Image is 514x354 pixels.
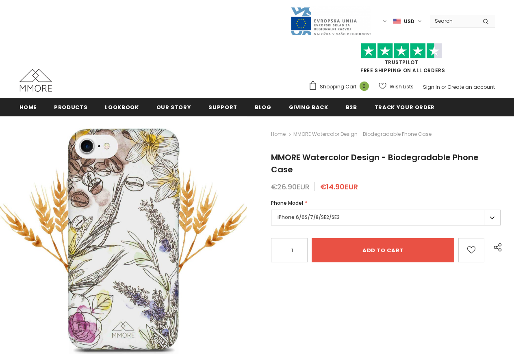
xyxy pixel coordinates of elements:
[105,103,139,111] span: Lookbook
[346,103,357,111] span: B2B
[54,98,87,116] a: Products
[390,83,414,91] span: Wish Lists
[156,98,191,116] a: Our Story
[208,103,237,111] span: support
[308,81,373,93] a: Shopping Cart 0
[375,103,435,111] span: Track your order
[404,17,414,26] span: USD
[271,129,286,139] a: Home
[312,238,454,262] input: Add to cart
[105,98,139,116] a: Lookbook
[361,43,442,59] img: Trust Pilot Stars
[423,84,440,90] a: Sign In
[255,103,271,111] span: Blog
[293,129,432,139] span: MMORE Watercolor Design - Biodegradable Phone Case
[290,6,371,36] img: Javni Razpis
[20,103,37,111] span: Home
[271,152,479,175] span: MMORE Watercolor Design - Biodegradable Phone Case
[393,18,401,25] img: USD
[385,59,419,66] a: Trustpilot
[271,200,303,206] span: Phone Model
[208,98,237,116] a: support
[54,103,87,111] span: Products
[156,103,191,111] span: Our Story
[289,98,328,116] a: Giving back
[379,79,414,94] a: Wish Lists
[289,103,328,111] span: Giving back
[447,84,495,90] a: Create an account
[346,98,357,116] a: B2B
[430,15,477,27] input: Search Site
[255,98,271,116] a: Blog
[375,98,435,116] a: Track your order
[360,82,369,91] span: 0
[308,47,495,74] span: FREE SHIPPING ON ALL ORDERS
[20,69,52,92] img: MMORE Cases
[290,17,371,24] a: Javni Razpis
[320,182,358,192] span: €14.90EUR
[271,182,310,192] span: €26.90EUR
[271,210,501,225] label: iPhone 6/6S/7/8/SE2/SE3
[441,84,446,90] span: or
[320,83,356,91] span: Shopping Cart
[20,98,37,116] a: Home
